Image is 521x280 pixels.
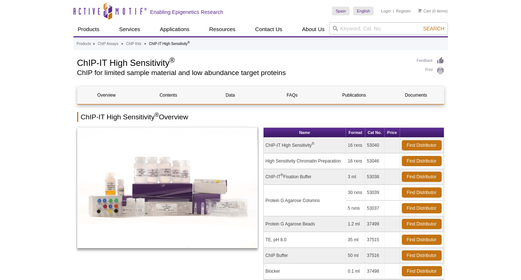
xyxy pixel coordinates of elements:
a: Publications [325,86,383,104]
h2: ChIP-IT High Sensitivity Overview [77,112,444,122]
a: English [353,7,374,15]
th: Cat No. [365,128,385,138]
sup: ® [188,41,190,44]
a: Find Distributor [402,250,442,261]
a: Login [381,8,391,14]
a: Contact Us [251,22,287,36]
li: » [144,42,146,46]
a: Applications [155,22,194,36]
td: 53046 [365,153,385,169]
a: Feedback [417,57,444,65]
input: Keyword, Cat. No. [329,22,448,35]
td: ChIP Buffer [264,248,346,264]
a: Documents [387,86,445,104]
a: Find Distributor [402,172,442,182]
td: 37515 [365,232,385,248]
td: 16 rxns [346,138,365,153]
a: FAQs [263,86,321,104]
a: Cart [418,8,431,14]
td: 53037 [365,201,385,216]
td: 16 rxns [346,153,365,169]
sup: ® [280,173,283,177]
a: Find Distributor [402,266,442,276]
a: Register [396,8,411,14]
li: » [93,42,95,46]
th: Name [264,128,346,138]
td: 35 ml [346,232,365,248]
td: High Sensitivity Chromatin Preparation [264,153,346,169]
th: Format [346,128,365,138]
td: 1.2 ml [346,216,365,232]
a: Overview [78,86,136,104]
th: Price [385,128,400,138]
td: 53038 [365,169,385,185]
sup: ® [155,112,159,118]
button: Search [421,25,446,32]
a: ChIP Assays [98,41,118,47]
a: ChIP Kits [126,41,141,47]
li: | [393,7,394,15]
a: Data [201,86,259,104]
li: ChIP-IT High Sensitivity [149,42,190,46]
li: » [121,42,124,46]
a: Contents [139,86,197,104]
td: Protein G Agarose Columns [264,185,346,216]
a: Products [73,22,104,36]
td: 37516 [365,248,385,264]
a: Find Distributor [402,219,442,229]
td: 3 ml [346,169,365,185]
li: (0 items) [418,7,448,15]
a: Find Distributor [402,140,442,150]
a: Print [417,67,444,75]
td: 37499 [365,216,385,232]
td: 5 rxns [346,201,365,216]
a: Find Distributor [402,187,442,198]
span: Search [423,26,444,31]
td: 37498 [365,264,385,279]
h2: ChIP for limited sample material and low abundance target proteins [77,70,409,76]
td: 0.1 ml [346,264,365,279]
td: Protein G Agarose Beads [264,216,346,232]
td: 53040 [365,138,385,153]
a: About Us [298,22,329,36]
a: Find Distributor [402,203,442,213]
sup: ® [169,56,175,64]
a: Products [77,41,91,47]
a: Find Distributor [402,235,442,245]
td: 30 rxns [346,185,365,201]
td: 50 ml [346,248,365,264]
td: TE, pH 8.0 [264,232,346,248]
td: ChIP-IT High Sensitivity [264,138,346,153]
h1: ChIP-IT High Sensitivity [77,57,409,68]
td: 53039 [365,185,385,201]
td: Blocker [264,264,346,279]
td: ChIP-IT Fixation Buffer [264,169,346,185]
sup: ® [312,142,314,146]
h2: Enabling Epigenetics Research [150,9,223,15]
a: Find Distributor [402,156,442,166]
a: Resources [205,22,240,36]
a: Services [115,22,145,36]
a: Spain [332,7,350,15]
img: ChIP-IT High Sensitivity Kit [77,127,258,248]
img: Your Cart [418,9,422,12]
